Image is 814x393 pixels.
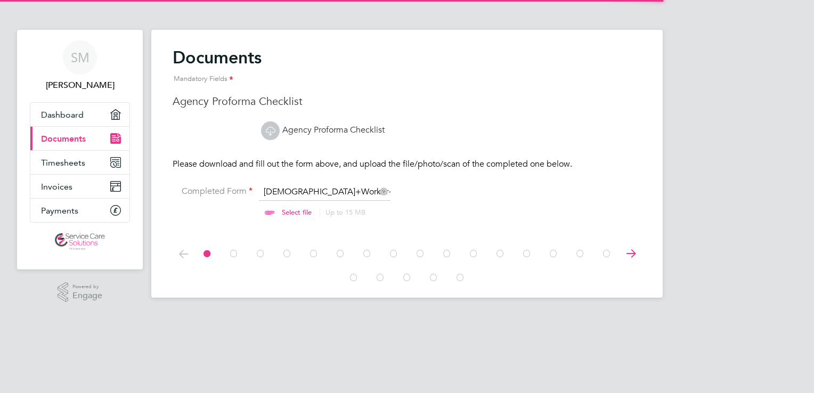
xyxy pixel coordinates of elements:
[41,206,78,216] span: Payments
[30,40,130,92] a: SM[PERSON_NAME]
[17,30,143,269] nav: Main navigation
[30,103,129,126] a: Dashboard
[173,47,641,90] h2: Documents
[71,51,89,64] span: SM
[30,79,130,92] span: Sian Morgan
[41,158,85,168] span: Timesheets
[173,159,641,170] p: Please download and fill out the form above, and upload the file/photo/scan of the completed one ...
[173,94,641,108] h3: Agency Proforma Checklist
[41,134,86,144] span: Documents
[41,110,84,120] span: Dashboard
[55,233,105,250] img: servicecare-logo-retina.png
[30,233,130,250] a: Go to home page
[72,282,102,291] span: Powered by
[41,182,72,192] span: Invoices
[30,127,129,150] a: Documents
[30,175,129,198] a: Invoices
[72,291,102,300] span: Engage
[30,199,129,222] a: Payments
[58,282,103,302] a: Powered byEngage
[261,125,385,135] a: Agency Proforma Checklist
[173,186,253,197] label: Completed Form
[30,151,129,174] a: Timesheets
[173,68,641,90] div: Mandatory Fields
